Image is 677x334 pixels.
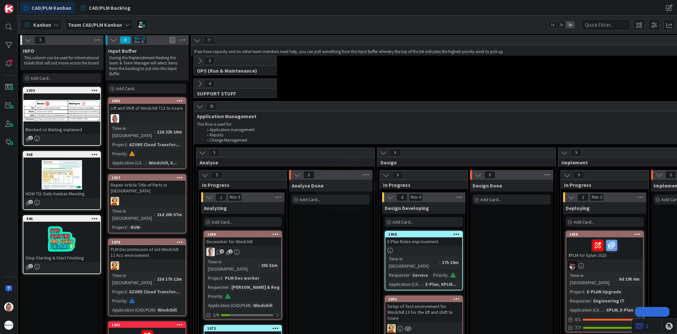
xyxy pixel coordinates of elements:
div: 1958 [385,231,462,237]
div: 1927Repair Article Title of Parts in [GEOGRAPHIC_DATA] [109,175,186,195]
div: 1958 [388,232,462,237]
span: Add Card... [116,86,137,91]
span: Add Card... [393,219,413,225]
span: In Progress [564,182,641,188]
div: 1033 [23,88,100,93]
div: Project [568,288,584,295]
div: 1069Docworker for Windchill [204,231,281,246]
div: 1650 [569,232,643,237]
span: Add Card... [212,219,232,225]
div: Priority [111,150,127,157]
img: RS [568,261,577,270]
div: Time in [GEOGRAPHIC_DATA] [568,272,616,286]
span: 1 [29,200,33,204]
span: Analyse [200,159,366,166]
span: : [229,284,230,291]
span: Design [380,159,547,166]
div: BO [204,248,281,256]
div: Stop Starting & Start Finishing [23,254,100,262]
div: Engineering IT [592,297,626,304]
span: 3x [566,21,574,28]
div: Windchill [252,302,274,309]
div: 946Stop Starting & Start Finishing [23,216,100,262]
img: TJ [111,114,119,123]
div: Max 4 [411,196,421,199]
span: Kanban [33,21,51,29]
img: RH [387,324,396,333]
div: 21d 20h 57m [155,211,184,218]
span: 77 [203,36,214,44]
div: Max 20 [134,40,144,43]
span: INFO [23,48,34,54]
span: 9 [573,171,584,179]
span: 5 [209,149,220,157]
span: Add Card... [480,197,501,202]
img: avatar [4,321,13,330]
span: Analyzing [204,205,227,211]
div: Priority [432,271,448,279]
span: 8 [120,36,131,44]
span: 4 [396,193,408,201]
span: Add Card... [573,219,594,225]
span: : [154,211,155,218]
div: Application (CAD/PLM) [387,281,423,288]
div: Time in [GEOGRAPHIC_DATA] [111,272,154,286]
div: 1069 [204,231,281,237]
div: Requester [387,271,410,279]
span: : [127,288,128,295]
div: PLM Decommission of old Windchill 12 Acc environment [109,245,186,259]
div: 2092Setup of Test environment for Windchill 13 for the lift and shift to Azure [385,296,462,322]
span: 2 [215,193,227,201]
div: RH [109,197,186,205]
div: 1072 [207,326,281,331]
div: Priority [206,293,222,300]
div: 1650 [566,231,643,237]
img: BO [206,248,215,256]
div: Max 3 [230,196,240,199]
div: 2093 [109,98,186,104]
div: 2092 [385,296,462,302]
div: HOW TO: Daily Kanban Meeting [23,189,100,198]
span: 0 [484,171,495,179]
input: Quick Filter... [581,19,630,31]
div: E-Plan Roles improvement [385,237,462,246]
a: 2 [636,322,648,330]
p: This column can be used for informational tickets that will not move across the board [24,55,100,66]
div: Lift and Shift of Windchill T13 to Azure [109,104,186,112]
span: 0 [665,171,676,179]
div: Project [111,288,127,295]
div: AZURE Cloud Transfor... [128,288,181,295]
span: : [222,274,223,282]
span: 1 [228,249,233,254]
div: 1958E-Plan Roles improvement [385,231,462,246]
span: : [591,297,592,304]
span: Design Developing [385,205,429,211]
div: Setup of Test environment for Windchill 13 for the lift and shift to Azure [385,302,462,322]
span: 3 [35,36,46,44]
span: 6 [390,149,401,157]
div: 1033 [26,88,100,93]
div: 1341 [109,322,186,328]
div: 968HOW TO: Daily Kanban Meeting [23,152,100,198]
span: : [423,281,424,288]
div: Application (CAD/PLM) [111,306,155,313]
img: RH [111,197,119,205]
span: 1/6 [213,312,219,318]
div: Max 3 [592,196,602,199]
span: : [604,306,605,313]
div: Application (CAD/PLM) [568,306,604,313]
span: : [127,141,128,148]
span: : [154,128,155,135]
span: CAD/PLM Kanban [32,4,71,12]
span: In Progress [202,182,279,188]
div: 0/1 [566,315,643,324]
img: RH [111,261,119,270]
span: : [448,271,449,279]
span: 4 [204,80,215,88]
span: : [146,159,147,166]
div: AZURE Cloud Transfor... [128,141,181,148]
div: 968 [23,152,100,158]
span: 0 [303,171,314,179]
div: 2093 [112,99,186,103]
div: Windchill [156,306,178,313]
